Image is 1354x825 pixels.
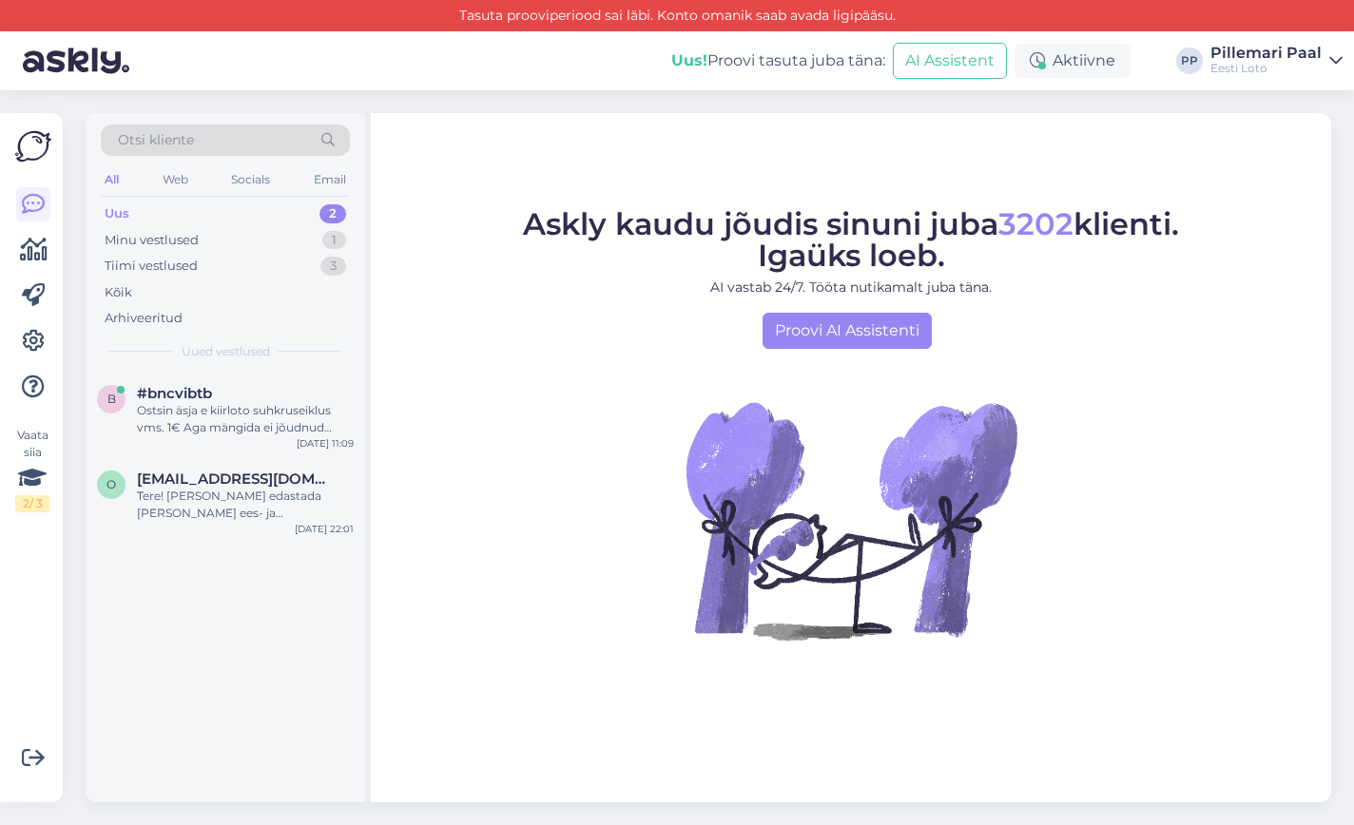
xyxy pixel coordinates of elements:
[320,257,346,276] div: 3
[998,205,1074,242] span: 3202
[893,43,1007,79] button: AI Assistent
[671,49,885,72] div: Proovi tasuta juba täna:
[523,205,1179,274] span: Askly kaudu jõudis sinuni juba klienti. Igaüks loeb.
[1210,61,1322,76] div: Eesti Loto
[137,488,354,522] div: Tere! [PERSON_NAME] edastada [PERSON_NAME] ees- ja perekonnanimi, isikukood, pank, [PERSON_NAME] ...
[310,167,350,192] div: Email
[101,167,123,192] div: All
[680,349,1022,691] img: No Chat active
[763,313,932,349] a: Proovi AI Assistenti
[322,231,346,250] div: 1
[1210,46,1343,76] a: Pillemari PaalEesti Loto
[105,204,129,223] div: Uus
[107,392,116,406] span: b
[105,257,198,276] div: Tiimi vestlused
[118,130,194,150] span: Otsi kliente
[15,495,49,512] div: 2 / 3
[105,309,183,328] div: Arhiveeritud
[182,343,270,360] span: Uued vestlused
[159,167,192,192] div: Web
[15,427,49,512] div: Vaata siia
[295,522,354,536] div: [DATE] 22:01
[15,128,51,164] img: Askly Logo
[1210,46,1322,61] div: Pillemari Paal
[105,231,199,250] div: Minu vestlused
[523,278,1179,297] p: AI vastab 24/7. Tööta nutikamalt juba täna.
[137,470,335,488] span: Oyromiro@gmail.com
[297,436,354,451] div: [DATE] 11:09
[671,51,707,69] b: Uus!
[106,477,116,491] span: O
[1015,44,1131,78] div: Aktiivne
[137,385,212,402] span: #bncvibtb
[227,167,274,192] div: Socials
[137,402,354,436] div: Ostsin äsja e kiirloto suhkruseiklus vms. 1€ Aga mängida ei jõudnud kadus eest ja kontolt raha ka...
[319,204,346,223] div: 2
[1176,48,1203,74] div: PP
[105,283,132,302] div: Kõik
